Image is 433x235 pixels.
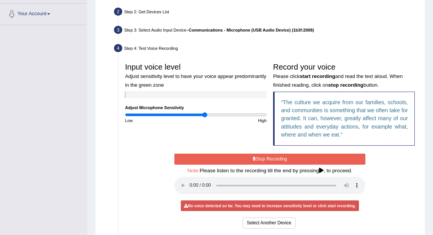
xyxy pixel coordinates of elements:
span: – [186,28,314,32]
button: Select Another Device [243,218,296,229]
h4: Please listen to the recording till the end by pressing , to proceed. [174,168,365,174]
h3: Record your voice [273,63,415,88]
div: Step 4: Test Voice Recording [111,42,422,56]
small: Please click and read the text aloud. When finished reading, click on button. [273,73,403,87]
b: Communications - Microphone (USB Audio Device) (1b3f:2008) [189,28,314,32]
div: Step 2: Get Devices List [111,6,422,20]
b: stop recording [328,82,363,88]
small: Adjust sensitivity level to have your voice appear predominantly in the green zone [125,73,266,87]
div: No voice detected so far. You may need to increase sensitivity level or click start recording. [181,200,359,211]
div: Step 3: Select Audio Input Device [111,24,422,38]
label: Adjust Microphone Senstivity [125,105,184,111]
div: High [196,117,270,124]
h3: Input voice level [125,63,267,88]
a: Your Account [0,3,87,22]
div: Low [122,117,196,124]
q: The culture we acquire from our families, schools, and communities is something that we often tak... [281,99,408,138]
b: start recording [300,73,335,79]
span: Note: [187,168,200,173]
button: Stop Recording [174,154,365,165]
